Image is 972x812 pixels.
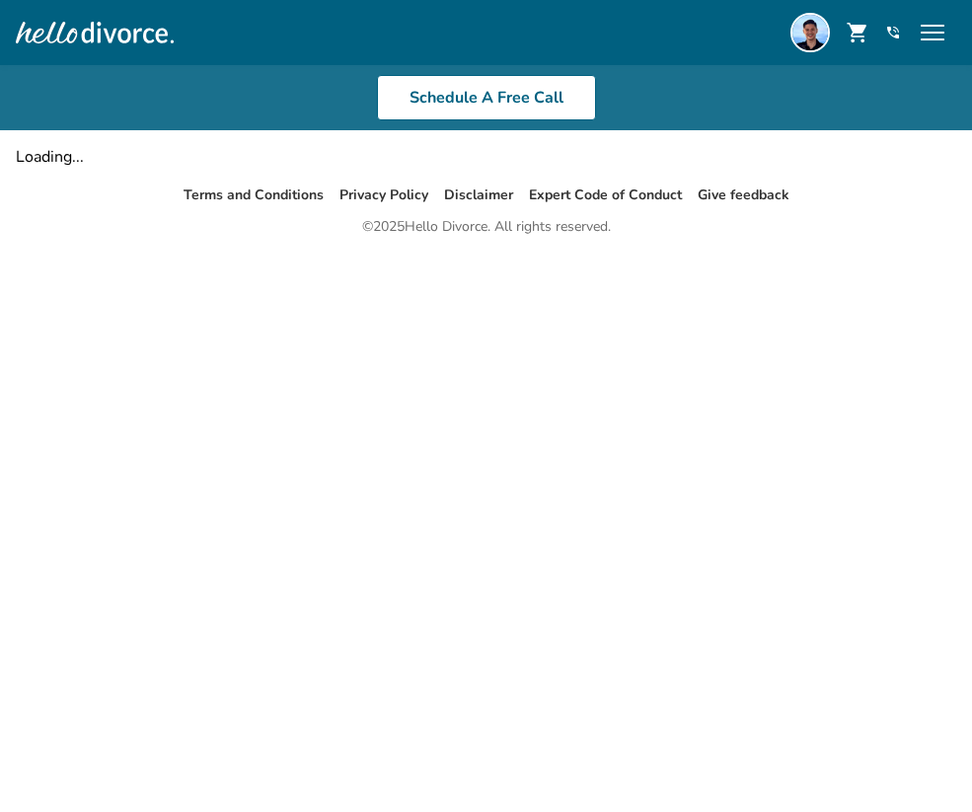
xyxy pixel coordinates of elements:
[16,146,956,168] div: Loading...
[184,185,324,204] a: Terms and Conditions
[790,13,830,52] img: Omar Sher
[885,25,901,40] a: phone_in_talk
[339,185,428,204] a: Privacy Policy
[529,185,682,204] a: Expert Code of Conduct
[698,184,789,207] li: Give feedback
[917,17,948,48] span: menu
[362,215,611,239] div: © 2025 Hello Divorce. All rights reserved.
[444,184,513,207] li: Disclaimer
[377,75,596,120] a: Schedule A Free Call
[846,21,869,44] span: shopping_cart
